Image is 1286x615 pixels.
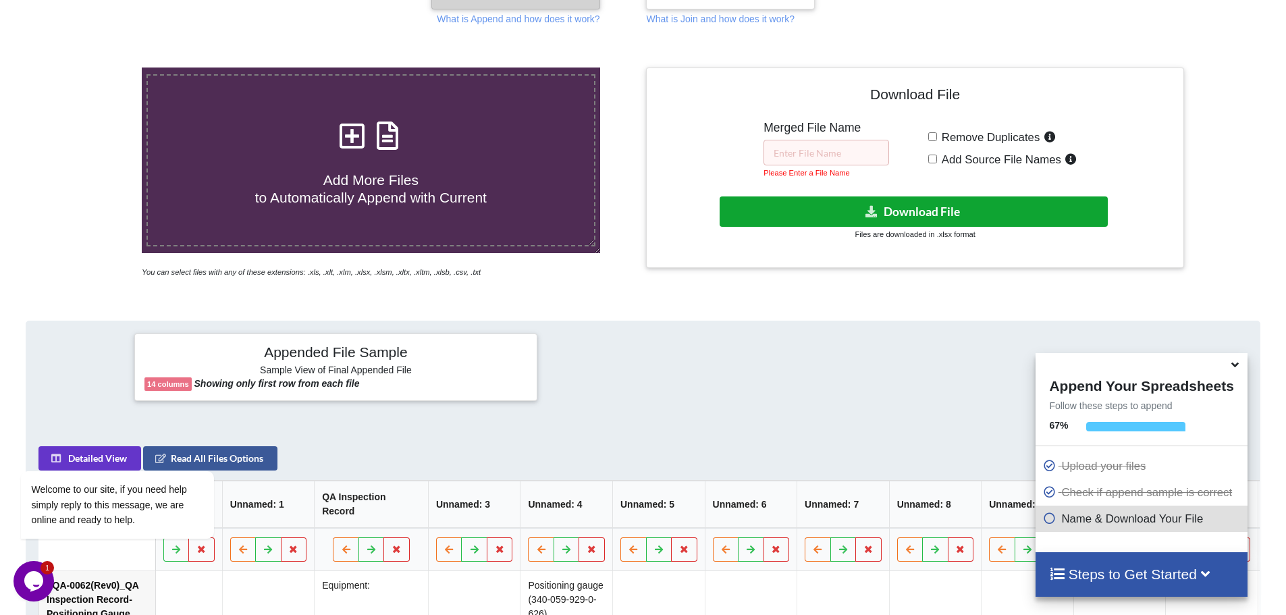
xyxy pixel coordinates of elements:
[14,561,57,601] iframe: chat widget
[720,196,1108,227] button: Download File
[612,481,705,528] th: Unnamed: 5
[144,344,527,363] h4: Appended File Sample
[255,172,487,205] span: Add More Files to Automatically Append with Current
[428,481,520,528] th: Unnamed: 3
[1042,484,1243,501] p: Check if append sample is correct
[1036,399,1247,412] p: Follow these steps to append
[763,140,889,165] input: Enter File Name
[763,169,849,177] small: Please Enter a File Name
[520,481,613,528] th: Unnamed: 4
[437,12,599,26] p: What is Append and how does it work?
[1049,566,1233,583] h4: Steps to Get Started
[1049,420,1068,431] b: 67 %
[855,230,975,238] small: Files are downloaded in .xlsx format
[222,481,315,528] th: Unnamed: 1
[14,349,257,554] iframe: chat widget
[194,378,360,389] b: Showing only first row from each file
[705,481,797,528] th: Unnamed: 6
[1042,458,1243,475] p: Upload your files
[982,481,1074,528] th: Unnamed: 9
[763,121,889,135] h5: Merged File Name
[937,131,1040,144] span: Remove Duplicates
[937,153,1061,166] span: Add Source File Names
[889,481,982,528] th: Unnamed: 8
[142,268,481,276] i: You can select files with any of these extensions: .xls, .xlt, .xlm, .xlsx, .xlsm, .xltx, .xltm, ...
[797,481,889,528] th: Unnamed: 7
[315,481,429,528] th: QA Inspection Record
[1042,510,1243,527] p: Name & Download Your File
[646,12,794,26] p: What is Join and how does it work?
[144,365,527,378] h6: Sample View of Final Appended File
[656,78,1173,116] h4: Download File
[1036,374,1247,394] h4: Append Your Spreadsheets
